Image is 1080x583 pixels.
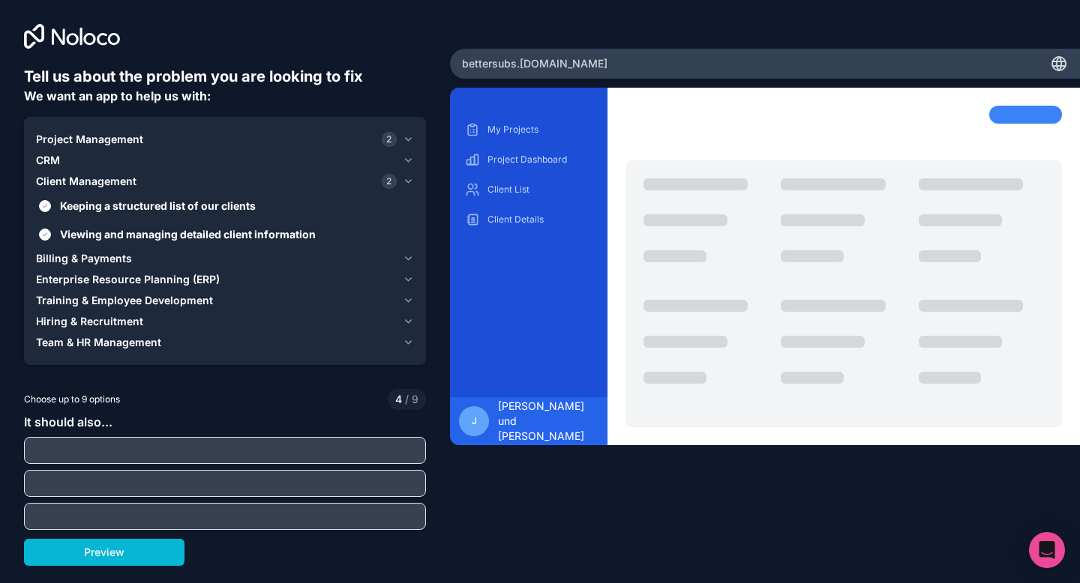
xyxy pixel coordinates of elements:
[36,192,414,248] div: Client Management2
[472,415,477,427] span: J
[36,129,414,150] button: Project Management2
[487,214,592,226] p: Client Details
[36,290,414,311] button: Training & Employee Development
[39,229,51,241] button: Viewing and managing detailed client information
[1029,532,1065,568] div: Open Intercom Messenger
[462,56,607,71] span: bettersubs .[DOMAIN_NAME]
[36,153,60,168] span: CRM
[36,335,161,350] span: Team & HR Management
[36,272,220,287] span: Enterprise Resource Planning (ERP)
[498,399,598,444] span: [PERSON_NAME] und [PERSON_NAME] ‎‎
[36,269,414,290] button: Enterprise Resource Planning (ERP)
[36,171,414,192] button: Client Management2
[60,226,411,242] span: Viewing and managing detailed client information
[36,248,414,269] button: Billing & Payments
[382,132,397,147] span: 2
[382,174,397,189] span: 2
[36,150,414,171] button: CRM
[487,124,592,136] p: My Projects
[36,251,132,266] span: Billing & Payments
[462,118,595,385] div: scrollable content
[36,293,213,308] span: Training & Employee Development
[36,132,143,147] span: Project Management
[402,392,418,407] span: 9
[60,198,411,214] span: Keeping a structured list of our clients
[24,66,426,87] h6: Tell us about the problem you are looking to fix
[24,414,112,429] span: It should also...
[36,314,143,329] span: Hiring & Recruitment
[24,539,184,566] button: Preview
[39,200,51,212] button: Keeping a structured list of our clients
[487,184,592,196] p: Client List
[36,174,136,189] span: Client Management
[24,88,211,103] span: We want an app to help us with:
[395,392,402,407] span: 4
[405,393,409,405] span: /
[487,154,592,166] p: Project Dashboard
[24,393,120,406] span: Choose up to 9 options
[36,311,414,332] button: Hiring & Recruitment
[36,332,414,353] button: Team & HR Management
